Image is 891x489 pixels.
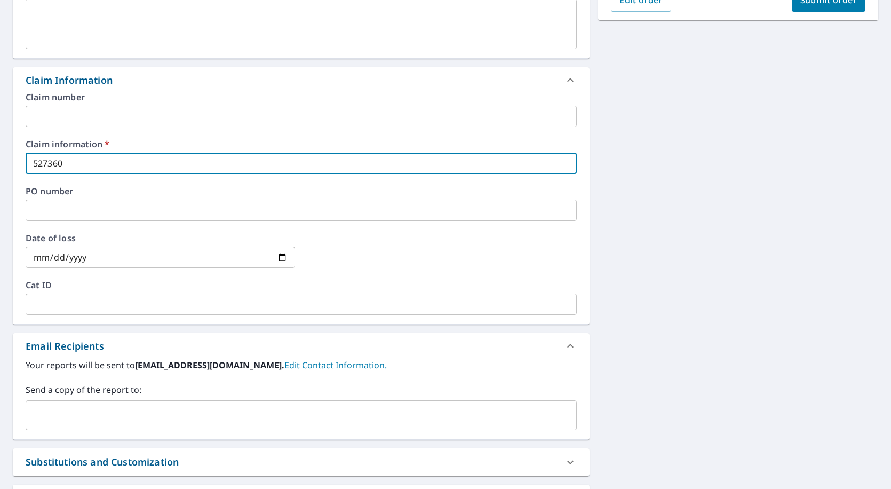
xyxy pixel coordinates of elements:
[13,448,590,476] div: Substitutions and Customization
[26,383,577,396] label: Send a copy of the report to:
[13,67,590,93] div: Claim Information
[26,359,577,372] label: Your reports will be sent to
[26,187,577,195] label: PO number
[135,359,284,371] b: [EMAIL_ADDRESS][DOMAIN_NAME].
[26,73,113,88] div: Claim Information
[13,333,590,359] div: Email Recipients
[26,339,104,353] div: Email Recipients
[26,140,577,148] label: Claim information
[26,455,179,469] div: Substitutions and Customization
[26,281,577,289] label: Cat ID
[284,359,387,371] a: EditContactInfo
[26,234,295,242] label: Date of loss
[26,93,577,101] label: Claim number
